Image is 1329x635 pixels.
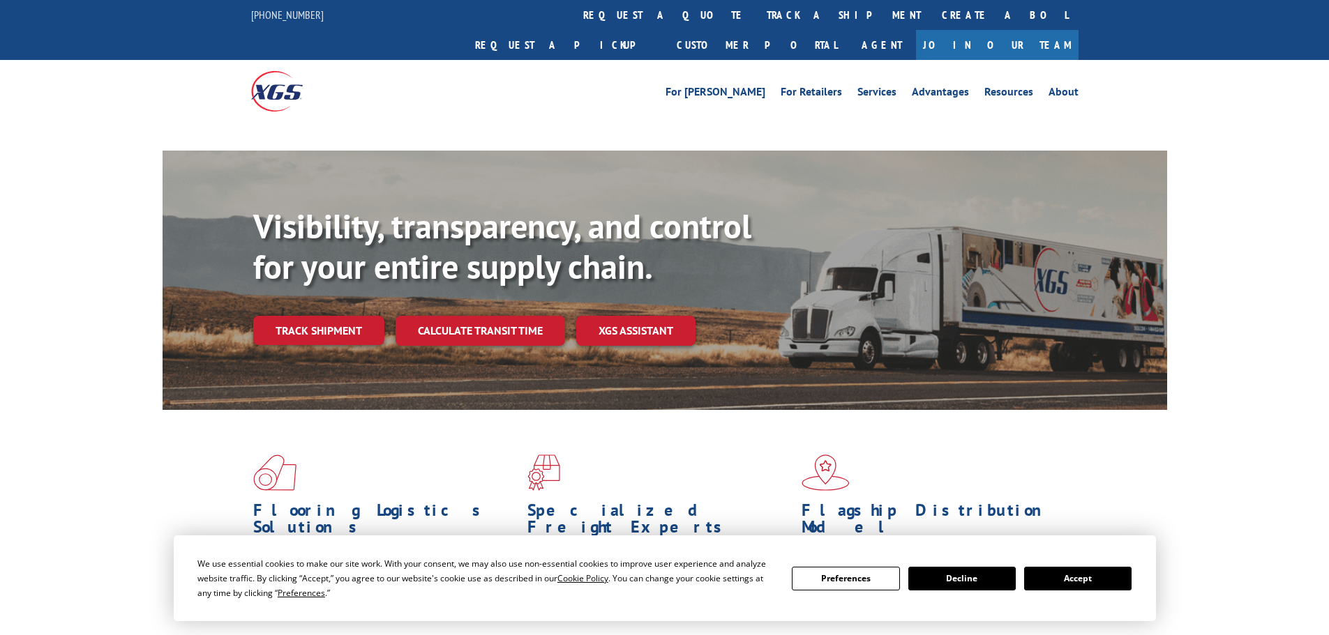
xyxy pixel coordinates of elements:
[848,30,916,60] a: Agent
[792,567,899,590] button: Preferences
[253,454,296,491] img: xgs-icon-total-supply-chain-intelligence-red
[527,454,560,491] img: xgs-icon-focused-on-flooring-red
[802,502,1065,542] h1: Flagship Distribution Model
[396,316,565,346] a: Calculate transit time
[527,502,791,542] h1: Specialized Freight Experts
[984,86,1033,102] a: Resources
[253,502,517,542] h1: Flooring Logistics Solutions
[1024,567,1132,590] button: Accept
[1049,86,1079,102] a: About
[251,8,324,22] a: [PHONE_NUMBER]
[557,572,608,584] span: Cookie Policy
[666,30,848,60] a: Customer Portal
[197,556,775,600] div: We use essential cookies to make our site work. With your consent, we may also use non-essential ...
[253,316,384,345] a: Track shipment
[576,316,696,346] a: XGS ASSISTANT
[666,86,765,102] a: For [PERSON_NAME]
[278,587,325,599] span: Preferences
[781,86,842,102] a: For Retailers
[908,567,1016,590] button: Decline
[465,30,666,60] a: Request a pickup
[253,204,751,288] b: Visibility, transparency, and control for your entire supply chain.
[916,30,1079,60] a: Join Our Team
[174,535,1156,621] div: Cookie Consent Prompt
[912,86,969,102] a: Advantages
[802,454,850,491] img: xgs-icon-flagship-distribution-model-red
[857,86,896,102] a: Services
